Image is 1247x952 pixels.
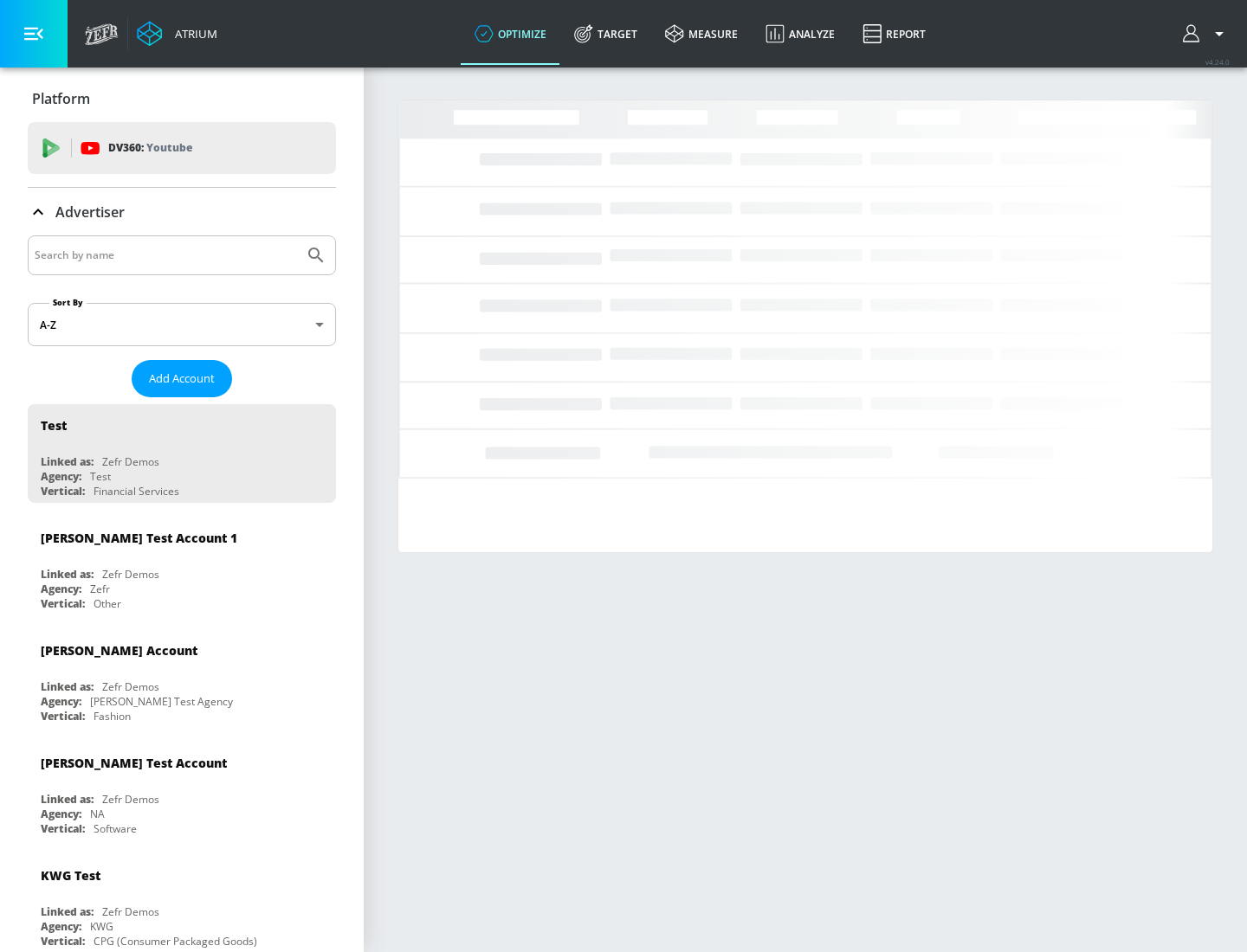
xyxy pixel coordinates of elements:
[90,469,111,484] div: Test
[32,89,90,108] p: Platform
[28,74,336,123] div: Platform
[149,369,215,389] span: Add Account
[41,904,94,919] div: Linked as:
[55,203,125,222] p: Advertiser
[94,596,121,611] div: Other
[168,26,217,42] div: Atrium
[41,567,94,582] div: Linked as:
[102,454,159,469] div: Zefr Demos
[41,484,85,499] div: Vertical:
[94,484,179,499] div: Financial Services
[90,807,105,821] div: NA
[41,679,94,694] div: Linked as:
[28,404,336,503] div: TestLinked as:Zefr DemosAgency:TestVertical:Financial Services
[41,755,227,771] div: [PERSON_NAME] Test Account
[41,709,85,724] div: Vertical:
[94,709,131,724] div: Fashion
[35,244,297,267] input: Search by name
[146,138,192,157] p: Youtube
[41,469,81,484] div: Agency:
[651,3,752,65] a: measure
[41,582,81,596] div: Agency:
[41,934,85,949] div: Vertical:
[41,642,197,659] div: [PERSON_NAME] Account
[849,3,940,65] a: Report
[28,188,336,236] div: Advertiser
[94,934,257,949] div: CPG (Consumer Packaged Goods)
[41,454,94,469] div: Linked as:
[41,919,81,934] div: Agency:
[137,21,217,47] a: Atrium
[28,303,336,346] div: A-Z
[28,517,336,615] div: [PERSON_NAME] Test Account 1Linked as:Zefr DemosAgency:ZefrVertical:Other
[132,360,232,397] button: Add Account
[102,792,159,807] div: Zefr Demos
[102,567,159,582] div: Zefr Demos
[102,904,159,919] div: Zefr Demos
[102,679,159,694] div: Zefr Demos
[1205,57,1230,67] span: v 4.24.0
[90,694,233,709] div: [PERSON_NAME] Test Agency
[41,530,237,546] div: [PERSON_NAME] Test Account 1
[28,629,336,728] div: [PERSON_NAME] AccountLinked as:Zefr DemosAgency:[PERSON_NAME] Test AgencyVertical:Fashion
[41,417,67,434] div: Test
[90,582,110,596] div: Zefr
[41,807,81,821] div: Agency:
[28,122,336,174] div: DV360: Youtube
[41,821,85,836] div: Vertical:
[108,138,192,158] p: DV360:
[752,3,849,65] a: Analyze
[90,919,113,934] div: KWG
[49,297,87,308] label: Sort By
[560,3,651,65] a: Target
[28,742,336,840] div: [PERSON_NAME] Test AccountLinked as:Zefr DemosAgency:NAVertical:Software
[41,792,94,807] div: Linked as:
[41,596,85,611] div: Vertical:
[461,3,560,65] a: optimize
[41,694,81,709] div: Agency:
[94,821,137,836] div: Software
[41,867,100,884] div: KWG Test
